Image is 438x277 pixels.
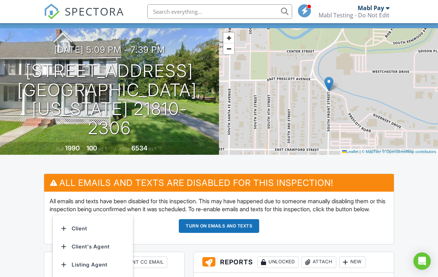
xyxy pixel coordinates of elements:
span: | [359,149,361,154]
img: The Best Home Inspection Software - Spectora [44,4,60,20]
div: Mabl Testing - Do Not Edit [319,12,389,19]
h1: [STREET_ADDRESS] [GEOGRAPHIC_DATA], [US_STATE] 21810-2306 [12,61,207,138]
a: © MapTiler [362,149,381,154]
input: Search everything... [147,4,292,19]
a: Zoom out [223,43,234,54]
a: Leaflet [342,149,358,154]
div: 6534 [131,144,147,152]
div: Unlocked [257,256,299,268]
span: Built [56,146,64,152]
span: sq.ft. [148,146,157,152]
h3: All emails and texts are disabled for this inspection! [44,174,394,192]
span: Lot Size [115,146,130,152]
div: Mabl Pay [358,4,384,12]
h3: Reports [194,252,394,273]
a: SPECTORA [44,10,124,25]
div: Attach [302,256,336,268]
div: 100 [87,144,97,152]
img: Marker [324,77,333,91]
a: © OpenStreetMap contributors [382,149,436,154]
p: All emails and texts have been disabled for this inspection. This may have happened due to someon... [50,197,388,213]
div: 1990 [65,144,80,152]
span: SPECTORA [65,4,124,19]
div: Open Intercom Messenger [413,252,431,270]
div: New [339,256,366,268]
a: Zoom in [223,33,234,43]
span: + [227,33,231,42]
span: sq. ft. [98,146,108,152]
span: − [227,44,231,53]
li: Listing Agent [57,256,129,274]
button: Turn on emails and texts [179,219,259,233]
h3: [DATE] 5:09 pm - 7:39 pm [54,45,165,55]
li: Client's Agent [57,238,129,256]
